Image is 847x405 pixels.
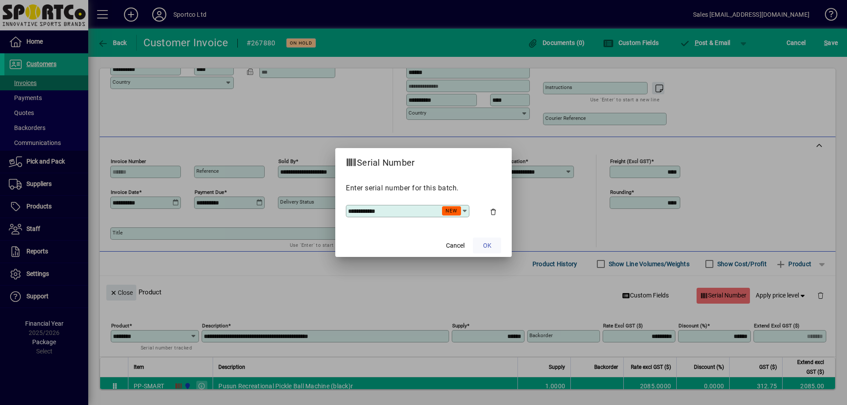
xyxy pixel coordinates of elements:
[346,183,501,193] p: Enter serial number for this batch.
[473,238,501,253] button: OK
[335,148,425,174] h2: Serial Number
[441,238,469,253] button: Cancel
[446,241,465,250] span: Cancel
[446,208,457,214] span: NEW
[483,241,491,250] span: OK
